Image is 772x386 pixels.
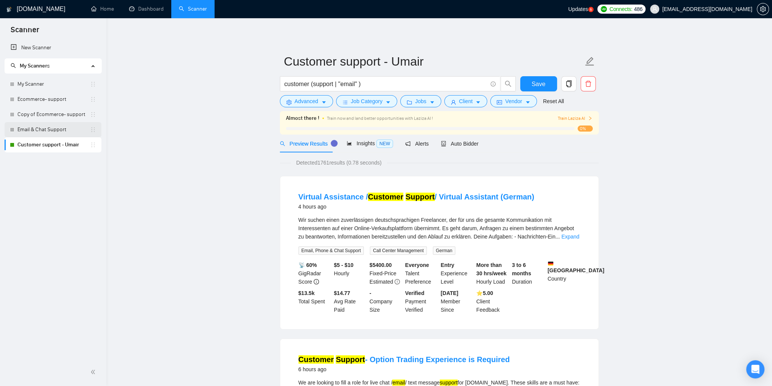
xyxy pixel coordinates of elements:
div: Wir suchen einen zuverlässigen deutschsprachigen Freelancer, der für uns die gesamte Kommunikatio... [298,216,580,241]
a: Reset All [543,97,564,105]
mark: Support [336,355,365,364]
b: 📡 60% [298,262,317,268]
a: homeHome [91,6,114,12]
span: search [280,141,285,146]
b: $ 5400.00 [369,262,392,268]
div: Talent Preference [404,261,439,286]
span: NEW [376,140,393,148]
b: More than 30 hrs/week [476,262,506,276]
a: Email & Chat Support [17,122,90,137]
b: $ 13.5k [298,290,315,296]
span: notification [405,141,410,146]
div: Tooltip anchor [331,140,338,147]
span: Auto Bidder [441,141,478,147]
span: folder [407,99,412,105]
span: ... [556,234,560,240]
b: Entry [441,262,455,268]
b: [GEOGRAPHIC_DATA] [548,261,605,273]
span: Client [459,97,473,105]
button: delete [581,76,596,91]
a: Virtual Assistance /Customer Support/ Virtual Assistant (German) [298,193,534,201]
span: German [433,246,455,255]
span: My Scanners [20,63,50,69]
span: Job Category [351,97,382,105]
span: Detected 1761 results (0.78 seconds) [291,158,387,167]
a: Expand [561,234,579,240]
a: setting [757,6,769,12]
div: Avg Rate Paid [332,289,368,314]
span: Email, Phone & Chat Support [298,246,364,255]
span: search [11,63,16,68]
b: Verified [405,290,425,296]
div: Country [546,261,582,286]
button: settingAdvancedcaret-down [280,95,333,107]
a: My Scanner [17,77,90,92]
div: Experience Level [439,261,475,286]
span: holder [90,96,96,102]
span: Scanner [5,24,45,40]
button: folderJobscaret-down [400,95,441,107]
span: robot [441,141,446,146]
span: delete [581,80,595,87]
span: Alerts [405,141,429,147]
span: Train now and land better opportunities with Laziza AI ! [327,116,433,121]
button: Save [520,76,557,91]
div: Duration [510,261,546,286]
span: Preview Results [280,141,335,147]
b: $14.77 [334,290,350,296]
b: - [369,290,371,296]
span: edit [585,56,595,66]
span: 0% [578,126,593,132]
a: Customer support - Umair [17,137,90,152]
div: Fixed-Price [368,261,404,286]
mark: Support [406,193,435,201]
span: Almost there ! [286,114,319,122]
input: Scanner name... [284,52,583,71]
span: Connects: [609,5,632,13]
b: [DATE] [441,290,458,296]
span: holder [90,81,96,87]
span: search [501,80,515,87]
a: dashboardDashboard [129,6,164,12]
a: Copy of Ecommerce- support [17,107,90,122]
span: caret-down [475,99,481,105]
span: Jobs [415,97,426,105]
li: Customer support - Umair [5,137,101,152]
div: Hourly [332,261,368,286]
button: userClientcaret-down [444,95,488,107]
button: idcardVendorcaret-down [490,95,537,107]
span: Save [532,79,545,89]
span: Vendor [505,97,522,105]
button: setting [757,3,769,15]
li: Email & Chat Support [5,122,101,137]
input: Search Freelance Jobs... [284,79,487,89]
b: 3 to 6 months [512,262,531,276]
div: Total Spent [297,289,333,314]
div: GigRadar Score [297,261,333,286]
button: search [500,76,516,91]
a: searchScanner [179,6,207,12]
img: upwork-logo.png [601,6,607,12]
div: 6 hours ago [298,365,510,374]
a: New Scanner [11,40,95,55]
a: Ecommerce- support [17,92,90,107]
mark: Customer [368,193,403,201]
span: Estimated [369,279,393,285]
span: setting [757,6,769,12]
button: Train Laziza AI [557,115,592,122]
b: Everyone [405,262,429,268]
a: 5 [588,7,594,12]
div: Payment Verified [404,289,439,314]
span: Updates [568,6,588,12]
li: Copy of Ecommerce- support [5,107,101,122]
span: double-left [90,368,98,376]
span: caret-down [525,99,530,105]
span: bars [343,99,348,105]
li: My Scanner [5,77,101,92]
div: 4 hours ago [298,202,534,211]
mark: support [440,380,458,386]
span: copy [562,80,576,87]
span: exclamation-circle [395,279,400,284]
span: user [652,6,657,12]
